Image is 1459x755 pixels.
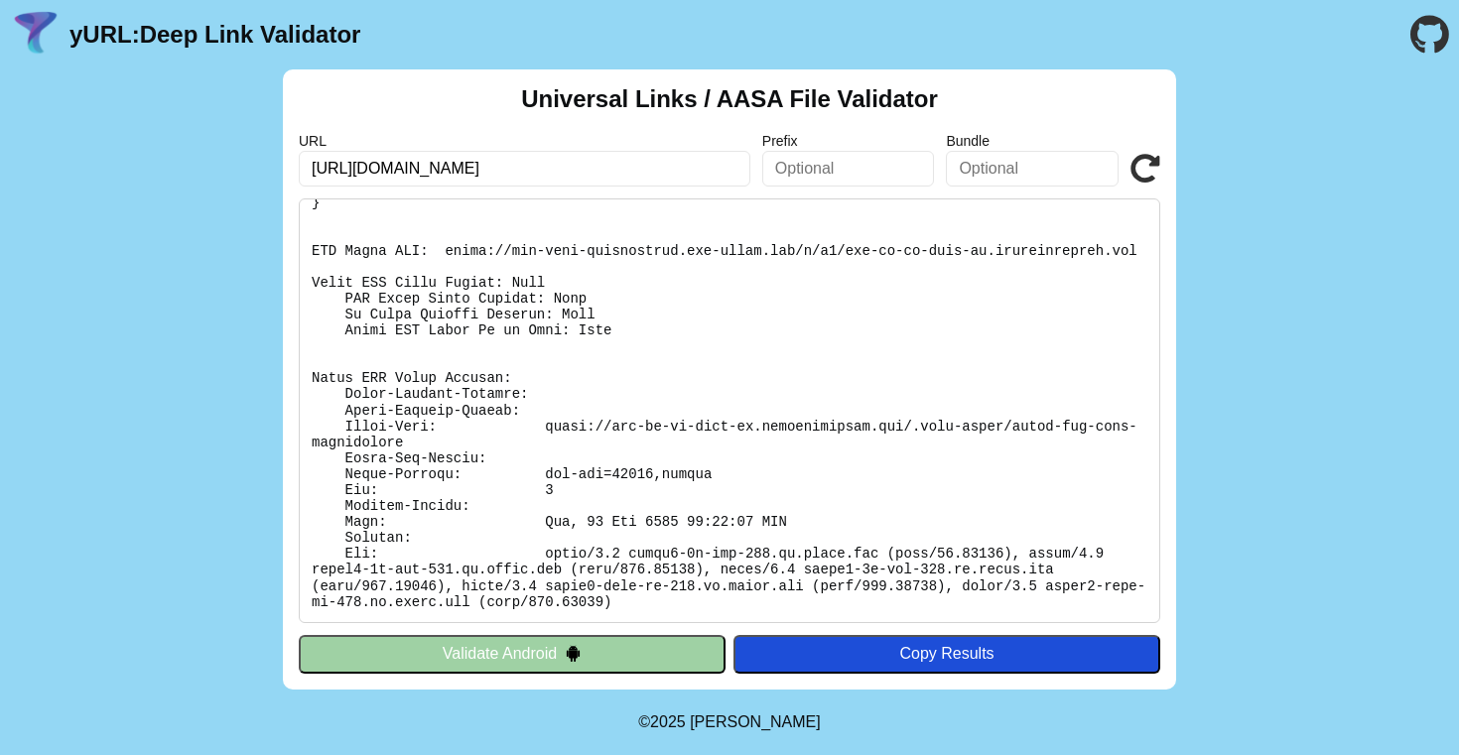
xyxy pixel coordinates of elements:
[733,635,1160,673] button: Copy Results
[521,85,938,113] h2: Universal Links / AASA File Validator
[299,635,726,673] button: Validate Android
[299,133,750,149] label: URL
[650,713,686,730] span: 2025
[299,198,1160,623] pre: Lorem ipsu do: sitam://con-ad-el-sedd-ei.temporincidid.utl/.etdo-magna/aliqu-eni-admi-veniamquisn...
[69,21,360,49] a: yURL:Deep Link Validator
[946,151,1119,187] input: Optional
[690,713,821,730] a: Michael Ibragimchayev's Personal Site
[565,645,582,662] img: droidIcon.svg
[762,133,935,149] label: Prefix
[638,690,820,755] footer: ©
[946,133,1119,149] label: Bundle
[10,9,62,61] img: yURL Logo
[299,151,750,187] input: Required
[743,645,1150,663] div: Copy Results
[762,151,935,187] input: Optional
